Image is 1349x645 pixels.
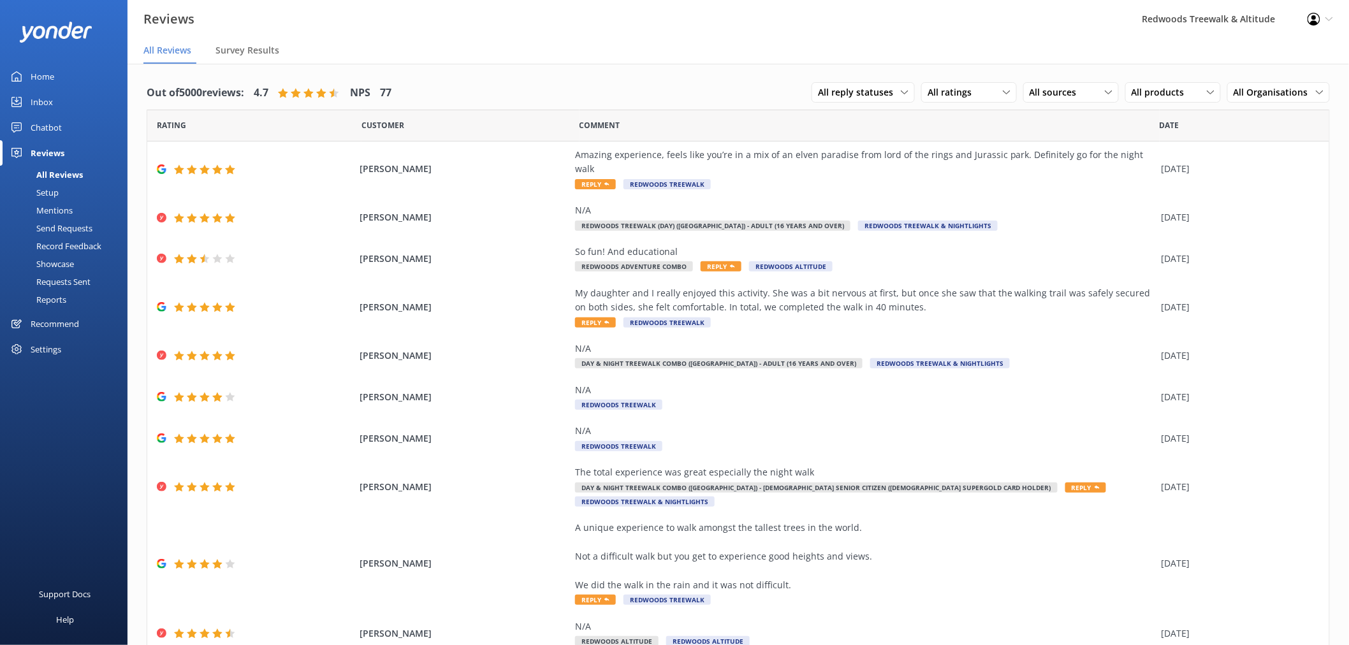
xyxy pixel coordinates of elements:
[360,300,569,314] span: [PERSON_NAME]
[575,482,1058,493] span: Day & Night Treewalk Combo ([GEOGRAPHIC_DATA]) - [DEMOGRAPHIC_DATA] Senior Citizen ([DEMOGRAPHIC_...
[8,237,101,255] div: Record Feedback
[575,383,1155,397] div: N/A
[1065,482,1106,493] span: Reply
[575,317,616,328] span: Reply
[8,273,128,291] a: Requests Sent
[749,261,833,272] span: Redwoods Altitude
[575,496,715,507] span: Redwoods Treewalk & Nightlights
[1030,85,1084,99] span: All sources
[8,201,128,219] a: Mentions
[8,201,73,219] div: Mentions
[147,85,244,101] h4: Out of 5000 reviews:
[8,273,91,291] div: Requests Sent
[360,390,569,404] span: [PERSON_NAME]
[858,221,998,231] span: Redwoods Treewalk & Nightlights
[56,607,74,632] div: Help
[360,252,569,266] span: [PERSON_NAME]
[8,184,128,201] a: Setup
[254,85,268,101] h4: 4.7
[928,85,979,99] span: All ratings
[40,581,91,607] div: Support Docs
[350,85,370,101] h4: NPS
[8,166,83,184] div: All Reviews
[31,311,79,337] div: Recommend
[157,119,186,131] span: Date
[31,115,62,140] div: Chatbot
[8,184,59,201] div: Setup
[575,342,1155,356] div: N/A
[31,64,54,89] div: Home
[31,337,61,362] div: Settings
[1162,349,1313,363] div: [DATE]
[1234,85,1316,99] span: All Organisations
[360,627,569,641] span: [PERSON_NAME]
[8,255,128,273] a: Showcase
[215,44,279,57] span: Survey Results
[1132,85,1192,99] span: All products
[8,219,128,237] a: Send Requests
[575,358,863,368] span: Day & Night Treewalk Combo ([GEOGRAPHIC_DATA]) - Adult (16 years and over)
[8,237,128,255] a: Record Feedback
[31,140,64,166] div: Reviews
[8,166,128,184] a: All Reviews
[623,595,711,605] span: Redwoods Treewalk
[575,245,1155,259] div: So fun! And educational
[1162,390,1313,404] div: [DATE]
[575,221,850,231] span: Redwoods Treewalk (Day) ([GEOGRAPHIC_DATA]) - Adult (16 years and over)
[1162,431,1313,446] div: [DATE]
[1162,252,1313,266] div: [DATE]
[1160,119,1179,131] span: Date
[360,210,569,224] span: [PERSON_NAME]
[575,595,616,605] span: Reply
[360,349,569,363] span: [PERSON_NAME]
[580,119,620,131] span: Question
[575,441,662,451] span: Redwoods Treewalk
[701,261,741,272] span: Reply
[143,9,194,29] h3: Reviews
[1162,627,1313,641] div: [DATE]
[31,89,53,115] div: Inbox
[360,480,569,494] span: [PERSON_NAME]
[575,286,1155,315] div: My daughter and I really enjoyed this activity. She was a bit nervous at first, but once she saw ...
[1162,300,1313,314] div: [DATE]
[360,556,569,570] span: [PERSON_NAME]
[1162,210,1313,224] div: [DATE]
[143,44,191,57] span: All Reviews
[1162,480,1313,494] div: [DATE]
[575,465,1155,479] div: The total experience was great especially the night walk
[575,203,1155,217] div: N/A
[575,521,1155,592] div: A unique experience to walk amongst the tallest trees in the world. Not a difficult walk but you ...
[623,317,711,328] span: Redwoods Treewalk
[19,22,92,43] img: yonder-white-logo.png
[623,179,711,189] span: Redwoods Treewalk
[575,620,1155,634] div: N/A
[818,85,901,99] span: All reply statuses
[8,291,128,308] a: Reports
[361,119,404,131] span: Date
[575,424,1155,438] div: N/A
[870,358,1010,368] span: Redwoods Treewalk & Nightlights
[360,162,569,176] span: [PERSON_NAME]
[8,219,92,237] div: Send Requests
[575,261,693,272] span: Redwoods Adventure Combo
[8,255,74,273] div: Showcase
[575,148,1155,177] div: Amazing experience, feels like you’re in a mix of an elven paradise from lord of the rings and Ju...
[575,179,616,189] span: Reply
[1162,162,1313,176] div: [DATE]
[575,400,662,410] span: Redwoods Treewalk
[8,291,66,308] div: Reports
[1162,556,1313,570] div: [DATE]
[360,431,569,446] span: [PERSON_NAME]
[380,85,391,101] h4: 77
